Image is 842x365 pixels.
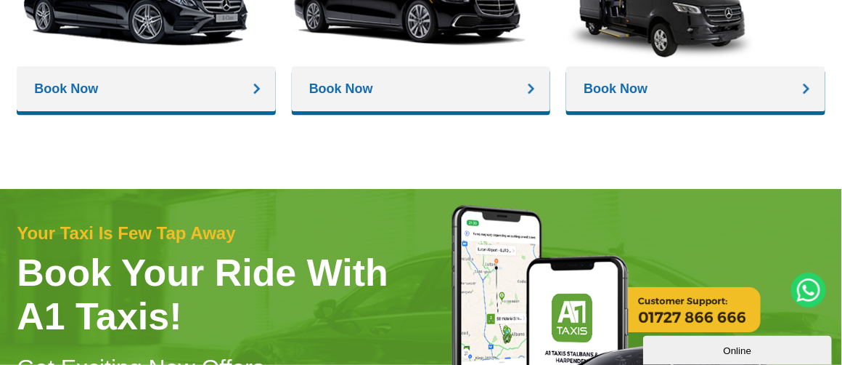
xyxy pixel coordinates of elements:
[292,66,550,111] a: Book Now
[566,66,825,111] a: Book Now
[17,251,405,338] h3: Book Your Ride With A1 Taxis!
[17,223,405,244] h2: Your taxi is few tap away
[643,333,835,365] iframe: chat widget
[17,66,275,111] a: Book Now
